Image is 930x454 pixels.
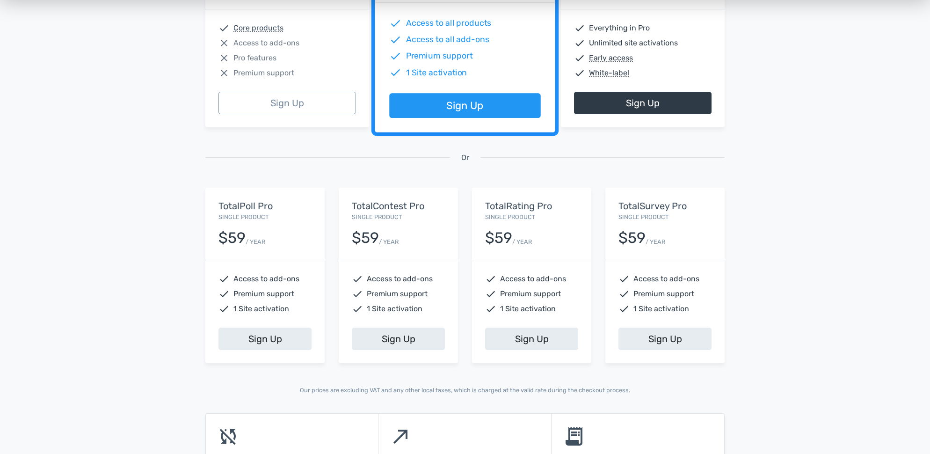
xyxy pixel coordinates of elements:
a: Sign Up [218,328,312,350]
h5: TotalContest Pro [352,201,445,211]
div: $59 [352,230,379,246]
span: check [618,273,630,285]
span: check [618,303,630,315]
a: Sign Up [389,94,540,118]
small: / YEAR [646,237,665,246]
span: 1 Site activation [406,66,467,79]
span: Access to add-ons [233,273,299,285]
a: Sign Up [574,92,712,114]
span: check [352,273,363,285]
span: Access to add-ons [500,273,566,285]
span: Access to add-ons [633,273,699,285]
div: $59 [485,230,512,246]
span: Premium support [406,50,473,62]
span: check [574,67,585,79]
span: Access to add-ons [233,37,299,49]
span: Pro features [233,52,276,64]
span: Premium support [367,288,428,300]
small: Single Product [352,213,402,220]
span: Everything in Pro [589,22,650,34]
a: Sign Up [485,328,578,350]
small: Single Product [618,213,668,220]
span: Unlimited site activations [589,37,678,49]
span: check [389,17,401,29]
a: Sign Up [218,92,356,114]
span: check [218,273,230,285]
span: Or [461,152,469,163]
span: north_east [390,425,412,447]
span: check [618,288,630,300]
span: receipt_long [563,425,585,447]
h5: TotalSurvey Pro [618,201,712,211]
a: Sign Up [618,328,712,350]
span: sync_disabled [217,425,240,447]
span: Premium support [500,288,561,300]
span: check [485,288,496,300]
small: / YEAR [512,237,532,246]
span: check [574,52,585,64]
small: / YEAR [379,237,399,246]
span: check [218,303,230,315]
span: close [218,37,230,49]
div: $59 [218,230,246,246]
abbr: White-label [589,67,629,79]
small: / YEAR [246,237,265,246]
span: 1 Site activation [500,303,556,315]
span: check [485,273,496,285]
span: Premium support [233,67,294,79]
span: check [352,288,363,300]
span: Access to add-ons [367,273,433,285]
span: Premium support [633,288,694,300]
span: check [574,37,585,49]
span: 1 Site activation [367,303,422,315]
small: Single Product [218,213,269,220]
a: Sign Up [352,328,445,350]
span: check [352,303,363,315]
span: check [218,22,230,34]
h5: TotalPoll Pro [218,201,312,211]
span: check [389,66,401,79]
h5: TotalRating Pro [485,201,578,211]
abbr: Core products [233,22,283,34]
span: 1 Site activation [233,303,289,315]
span: 1 Site activation [633,303,689,315]
span: check [389,50,401,62]
span: Access to all add-ons [406,34,489,46]
span: close [218,52,230,64]
p: Our prices are excluding VAT and any other local taxes, which is charged at the valid rate during... [205,386,725,395]
span: check [218,288,230,300]
span: check [389,34,401,46]
abbr: Early access [589,52,633,64]
span: Access to all products [406,17,492,29]
span: check [574,22,585,34]
span: close [218,67,230,79]
div: $59 [618,230,646,246]
span: check [485,303,496,315]
span: Premium support [233,288,294,300]
small: Single Product [485,213,535,220]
